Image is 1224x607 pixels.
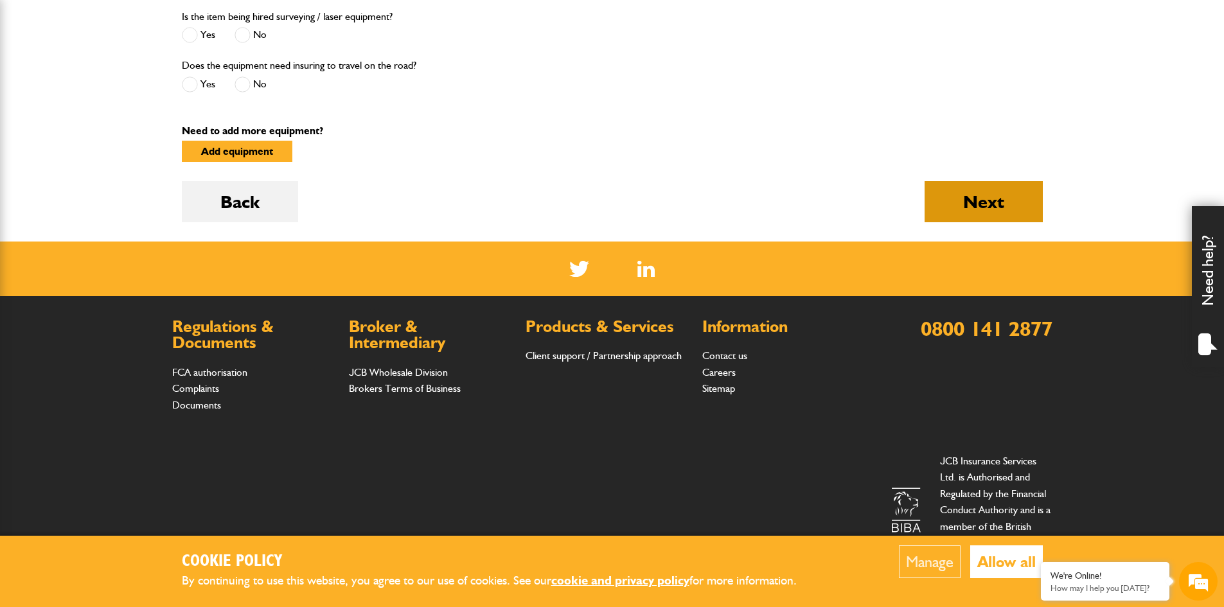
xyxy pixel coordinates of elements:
[349,382,461,394] a: Brokers Terms of Business
[182,60,416,71] label: Does the equipment need insuring to travel on the road?
[637,261,655,277] a: LinkedIn
[17,119,235,147] input: Enter your last name
[921,316,1052,341] a: 0800 141 2877
[526,319,689,335] h2: Products & Services
[175,396,233,413] em: Start Chat
[182,12,393,22] label: Is the item being hired surveying / laser equipment?
[702,319,866,335] h2: Information
[182,181,298,222] button: Back
[172,399,221,411] a: Documents
[1051,583,1160,593] p: How may I help you today?
[182,552,818,572] h2: Cookie Policy
[940,453,1052,568] p: JCB Insurance Services Ltd. is Authorised and Regulated by the Financial Conduct Authority and is...
[970,545,1043,578] button: Allow all
[702,382,735,394] a: Sitemap
[182,126,1043,136] p: Need to add more equipment?
[235,27,267,43] label: No
[1192,206,1224,367] div: Need help?
[172,382,219,394] a: Complaints
[569,261,589,277] img: Twitter
[526,349,682,362] a: Client support / Partnership approach
[702,349,747,362] a: Contact us
[182,141,292,162] button: Add equipment
[17,157,235,185] input: Enter your email address
[349,366,448,378] a: JCB Wholesale Division
[925,181,1043,222] button: Next
[235,76,267,92] label: No
[899,545,961,578] button: Manage
[182,571,818,591] p: By continuing to use this website, you agree to our use of cookies. See our for more information.
[172,366,247,378] a: FCA authorisation
[17,233,235,385] textarea: Type your message and hit 'Enter'
[22,71,54,89] img: d_20077148190_company_1631870298795_20077148190
[17,195,235,223] input: Enter your phone number
[211,6,242,37] div: Minimize live chat window
[349,319,513,351] h2: Broker & Intermediary
[702,366,736,378] a: Careers
[551,573,689,588] a: cookie and privacy policy
[172,319,336,351] h2: Regulations & Documents
[637,261,655,277] img: Linked In
[67,72,216,89] div: Chat with us now
[182,76,215,92] label: Yes
[182,27,215,43] label: Yes
[1051,570,1160,581] div: We're Online!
